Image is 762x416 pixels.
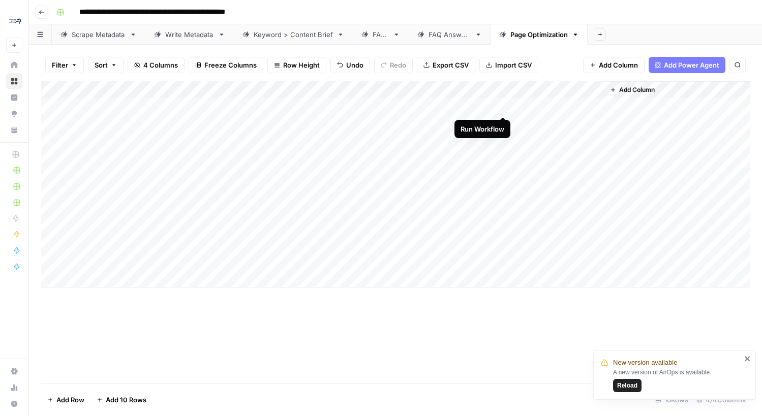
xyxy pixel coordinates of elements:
button: Help + Support [6,396,22,412]
a: Home [6,57,22,73]
button: Add 10 Rows [90,392,153,408]
button: Add Column [583,57,645,73]
span: Undo [346,60,363,70]
span: 4 Columns [143,60,178,70]
a: Your Data [6,122,22,138]
a: Opportunities [6,106,22,122]
div: Scrape Metadata [72,29,126,40]
a: Scrape Metadata [52,24,145,45]
button: Redo [374,57,413,73]
button: Workspace: Compound Growth [6,8,22,34]
button: 4 Columns [128,57,185,73]
span: Add Column [619,85,655,94]
a: Keyword > Content Brief [234,24,353,45]
button: Sort [88,57,124,73]
img: Compound Growth Logo [6,12,24,30]
div: Keyword > Content Brief [254,29,333,40]
button: close [744,355,751,363]
a: Insights [6,89,22,106]
span: Export CSV [433,60,469,70]
button: Add Row [41,392,90,408]
span: Add Power Agent [664,60,719,70]
span: Add 10 Rows [106,395,146,405]
span: Redo [390,60,406,70]
div: Write Metadata [165,29,214,40]
div: Page Optimization [510,29,568,40]
button: Undo [330,57,370,73]
button: Export CSV [417,57,475,73]
a: Write Metadata [145,24,234,45]
button: Reload [613,379,642,392]
button: Freeze Columns [189,57,263,73]
div: A new version of AirOps is available. [613,368,741,392]
button: Add Column [606,83,659,97]
span: Filter [52,60,68,70]
span: New version available [613,358,677,368]
button: Add Power Agent [649,57,725,73]
div: FAQ Answers [429,29,471,40]
div: Run Workflow [461,124,504,134]
a: Settings [6,363,22,379]
button: Row Height [267,57,326,73]
span: Import CSV [495,60,532,70]
a: Usage [6,379,22,396]
div: 4/4 Columns [692,392,750,408]
span: Sort [95,60,108,70]
a: FAQs [353,24,409,45]
a: FAQ Answers [409,24,491,45]
a: Page Optimization [491,24,588,45]
span: Freeze Columns [204,60,257,70]
button: Filter [45,57,84,73]
button: Import CSV [479,57,538,73]
div: 10 Rows [651,392,692,408]
span: Row Height [283,60,320,70]
a: Browse [6,73,22,89]
span: Add Column [599,60,638,70]
span: Add Row [56,395,84,405]
span: Reload [617,381,637,390]
div: FAQs [373,29,389,40]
